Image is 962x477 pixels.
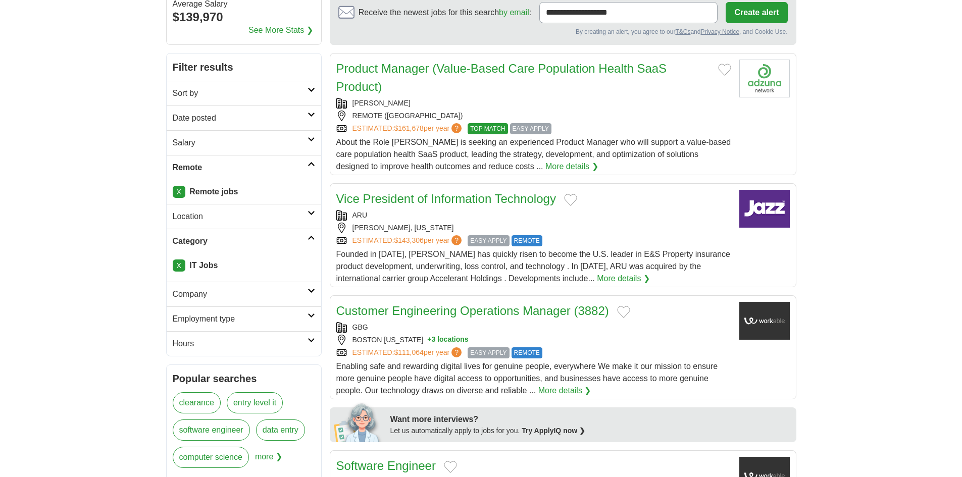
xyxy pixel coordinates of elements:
[248,24,313,36] a: See More Stats ❯
[173,259,185,272] a: X
[538,385,591,397] a: More details ❯
[617,306,630,318] button: Add to favorite jobs
[512,235,542,246] span: REMOTE
[167,105,321,130] a: Date posted
[700,28,739,35] a: Privacy Notice
[336,335,731,345] div: BOSTON [US_STATE]
[390,426,790,436] div: Let us automatically apply to jobs for you.
[256,419,305,441] a: data entry
[173,235,308,247] h2: Category
[167,306,321,331] a: Employment type
[739,60,790,97] img: Company logo
[173,371,315,386] h2: Popular searches
[512,347,542,358] span: REMOTE
[336,210,731,221] div: ARU
[564,194,577,206] button: Add to favorite jobs
[522,427,585,435] a: Try ApplyIQ now ❯
[173,392,221,413] a: clearance
[427,335,468,345] button: +3 locations
[167,155,321,180] a: Remote
[173,162,308,174] h2: Remote
[352,235,464,246] a: ESTIMATED:$143,306per year?
[336,304,609,317] a: Customer Engineering Operations Manager (3882)
[336,362,718,395] span: Enabling safe and rewarding digital lives for genuine people, everywhere We make it our mission t...
[468,123,508,134] span: TOP MATCH
[336,138,731,171] span: About the Role [PERSON_NAME] is seeking an experienced Product Manager who will support a value-b...
[167,130,321,155] a: Salary
[173,186,185,198] a: X
[336,98,731,109] div: [PERSON_NAME]
[444,461,457,473] button: Add to favorite jobs
[468,347,509,358] span: EASY APPLY
[336,111,731,121] div: REMOTE ([GEOGRAPHIC_DATA])
[352,123,464,134] a: ESTIMATED:$161,678per year?
[336,223,731,233] div: [PERSON_NAME], [US_STATE]
[359,7,531,19] span: Receive the newest jobs for this search :
[167,54,321,81] h2: Filter results
[167,204,321,229] a: Location
[597,273,650,285] a: More details ❯
[173,447,249,468] a: computer science
[394,348,423,356] span: $111,064
[255,447,282,474] span: more ❯
[173,338,308,350] h2: Hours
[189,187,238,196] strong: Remote jobs
[227,392,283,413] a: entry level it
[451,235,462,245] span: ?
[167,331,321,356] a: Hours
[173,8,315,26] div: $139,970
[394,124,423,132] span: $161,678
[675,28,690,35] a: T&Cs
[545,161,598,173] a: More details ❯
[390,413,790,426] div: Want more interviews?
[173,313,308,325] h2: Employment type
[336,62,667,93] a: Product Manager (Value-Based Care Population Health SaaS Product)
[173,112,308,124] h2: Date posted
[167,229,321,253] a: Category
[336,192,556,205] a: Vice President of Information Technology
[173,210,308,223] h2: Location
[718,64,731,76] button: Add to favorite jobs
[726,2,787,23] button: Create alert
[468,235,509,246] span: EASY APPLY
[394,236,423,244] span: $143,306
[173,288,308,300] h2: Company
[336,250,731,283] span: Founded in [DATE], [PERSON_NAME] has quickly risen to become the U.S. leader in E&S Property insu...
[334,402,383,442] img: apply-iq-scientist.png
[499,8,529,17] a: by email
[173,419,250,441] a: software engineer
[739,190,790,228] img: Company logo
[739,302,790,340] img: Company logo
[510,123,551,134] span: EASY APPLY
[336,459,436,472] a: Software Engineer
[427,335,431,345] span: +
[451,123,462,133] span: ?
[451,347,462,357] span: ?
[338,27,788,36] div: By creating an alert, you agree to our and , and Cookie Use.
[352,347,464,358] a: ESTIMATED:$111,064per year?
[167,282,321,306] a: Company
[173,87,308,99] h2: Sort by
[189,261,218,270] strong: IT Jobs
[167,81,321,105] a: Sort by
[336,322,731,333] div: GBG
[173,137,308,149] h2: Salary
